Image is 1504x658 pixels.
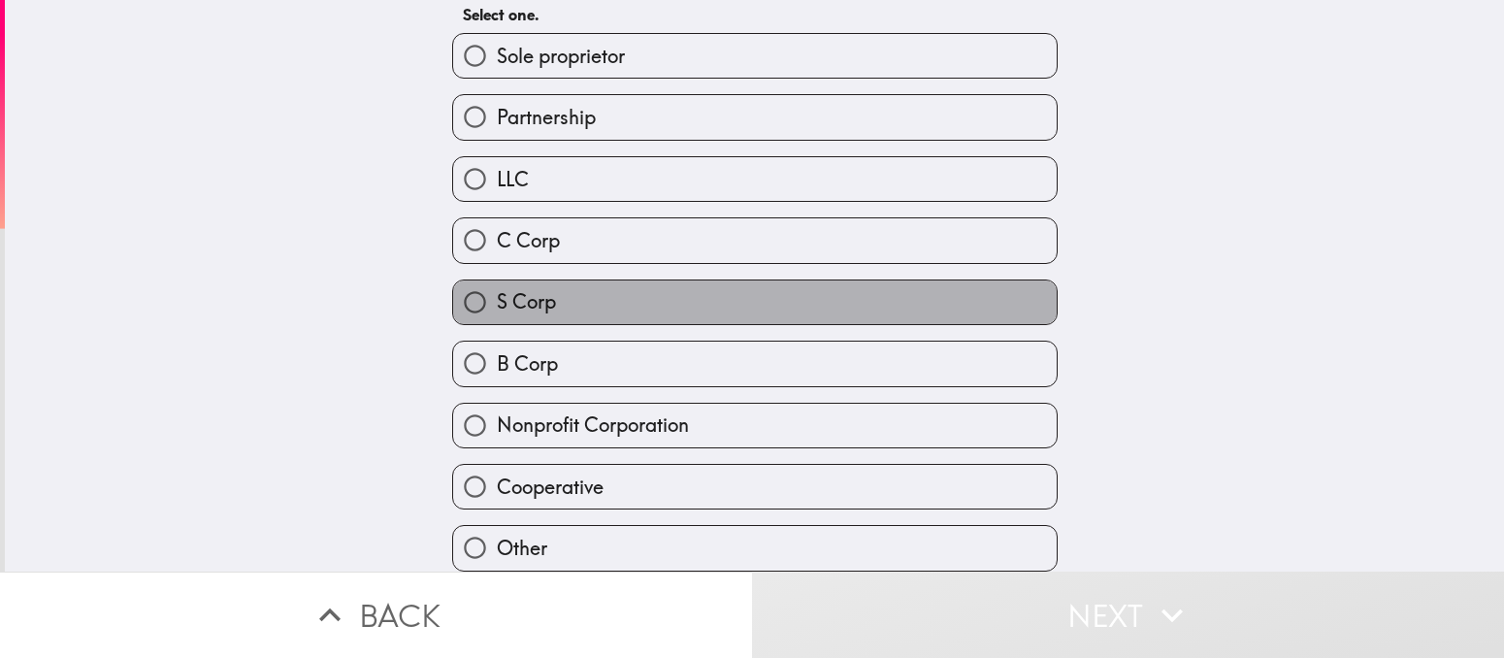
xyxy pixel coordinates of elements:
[497,104,596,131] span: Partnership
[752,572,1504,658] button: Next
[497,350,558,378] span: B Corp
[497,43,625,70] span: Sole proprietor
[497,227,560,254] span: C Corp
[453,95,1057,139] button: Partnership
[453,526,1057,570] button: Other
[463,4,1047,25] h6: Select one.
[497,411,689,439] span: Nonprofit Corporation
[497,535,547,562] span: Other
[453,404,1057,447] button: Nonprofit Corporation
[453,218,1057,262] button: C Corp
[453,280,1057,324] button: S Corp
[497,474,604,501] span: Cooperative
[453,342,1057,385] button: B Corp
[497,288,556,315] span: S Corp
[497,166,529,193] span: LLC
[453,34,1057,78] button: Sole proprietor
[453,157,1057,201] button: LLC
[453,465,1057,509] button: Cooperative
